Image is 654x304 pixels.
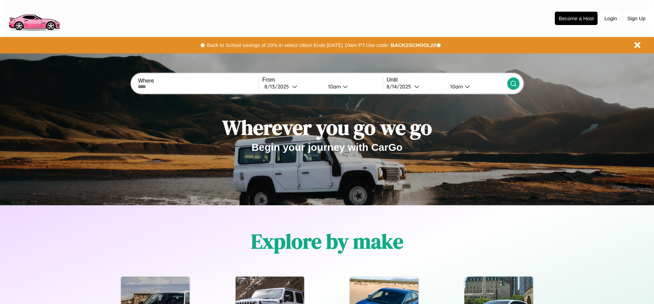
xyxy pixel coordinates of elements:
div: 8 / 13 / 2025 [264,83,292,90]
button: 10am [323,83,383,90]
button: 10am [445,83,507,90]
button: Sign Up [624,12,649,25]
button: Login [601,12,620,25]
div: 10am [447,83,465,90]
img: logo [5,3,63,32]
button: Become a Host [555,12,598,25]
label: Where [138,78,258,84]
label: Until [387,77,507,83]
button: Back to School savings of 20% in select cities! Ends [DATE] 10am PT.Use code: [205,40,391,50]
button: 8/13/2025 [262,83,323,90]
label: From [262,77,383,83]
h1: Explore by make [251,227,403,255]
div: 10am [325,83,343,90]
div: 8 / 14 / 2025 [387,83,414,90]
b: BACK2SCHOOL20 [391,42,436,48]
